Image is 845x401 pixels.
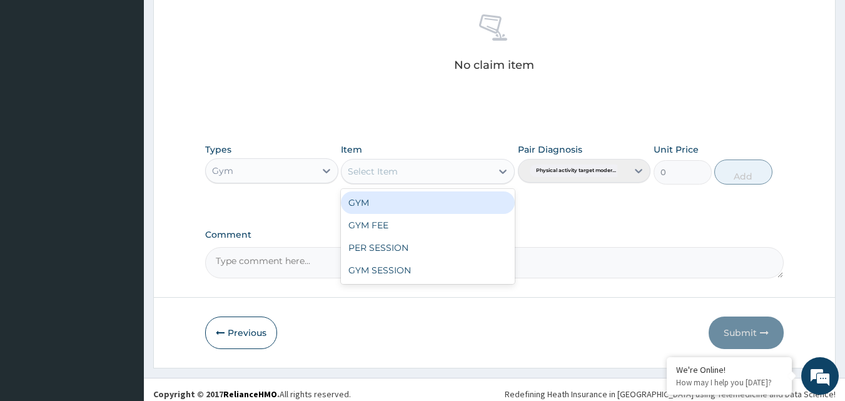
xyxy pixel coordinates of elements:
button: Submit [709,317,784,349]
label: Types [205,145,231,155]
div: Redefining Heath Insurance in [GEOGRAPHIC_DATA] using Telemedicine and Data Science! [505,388,836,400]
label: Unit Price [654,143,699,156]
div: We're Online! [676,364,782,375]
div: Minimize live chat window [205,6,235,36]
img: d_794563401_company_1708531726252_794563401 [23,63,51,94]
button: Previous [205,317,277,349]
button: Add [714,160,772,185]
span: We're online! [73,121,173,247]
div: Select Item [348,165,398,178]
div: PER SESSION [341,236,515,259]
textarea: Type your message and hit 'Enter' [6,268,238,312]
p: How may I help you today? [676,377,782,388]
a: RelianceHMO [223,388,277,400]
label: Item [341,143,362,156]
div: GYM [341,191,515,214]
div: GYM FEE [341,214,515,236]
div: Gym [212,165,233,177]
div: GYM SESSION [341,259,515,282]
label: Comment [205,230,784,240]
strong: Copyright © 2017 . [153,388,280,400]
p: No claim item [454,59,534,71]
div: Chat with us now [65,70,210,86]
label: Pair Diagnosis [518,143,582,156]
